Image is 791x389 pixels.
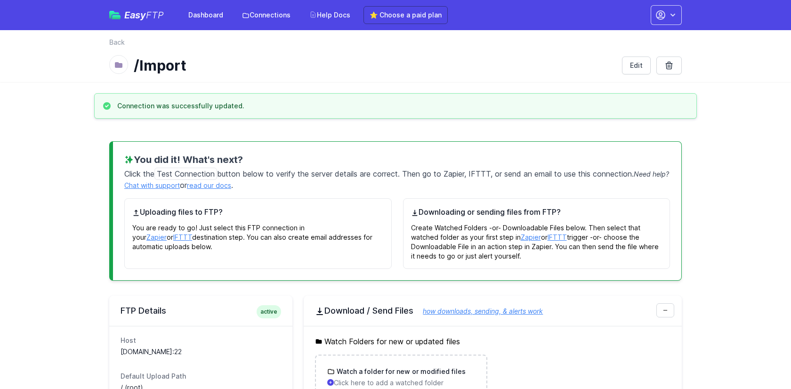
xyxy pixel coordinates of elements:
p: Create Watched Folders -or- Downloadable Files below. Then select that watched folder as your fir... [411,218,662,261]
a: Chat with support [124,181,180,189]
span: Easy [124,10,164,20]
p: Click the button below to verify the server details are correct. Then go to Zapier, IFTTT, or sen... [124,166,670,191]
a: Help Docs [304,7,356,24]
h3: Connection was successfully updated. [117,101,244,111]
a: EasyFTP [109,10,164,20]
h5: Watch Folders for new or updated files [315,336,670,347]
iframe: Drift Widget Chat Controller [744,342,780,378]
img: easyftp_logo.png [109,11,121,19]
a: Dashboard [183,7,229,24]
a: Back [109,38,125,47]
a: Zapier [146,233,167,241]
h3: You did it! What's next? [124,153,670,166]
h4: Downloading or sending files from FTP? [411,206,662,218]
a: how downloads, sending, & alerts work [413,307,543,315]
a: ⭐ Choose a paid plan [363,6,448,24]
h2: FTP Details [121,305,281,316]
span: active [257,305,281,318]
a: IFTTT [548,233,567,241]
dd: [DOMAIN_NAME]:22 [121,347,281,357]
a: IFTTT [173,233,192,241]
a: Edit [622,57,651,74]
p: You are ready to go! Just select this FTP connection in your or destination step. You can also cr... [132,218,384,251]
h2: Download / Send Files [315,305,670,316]
span: Test Connection [154,168,217,180]
a: Zapier [521,233,541,241]
a: read our docs [187,181,231,189]
dt: Default Upload Path [121,372,281,381]
dt: Host [121,336,281,345]
h1: /Import [134,57,614,74]
span: Need help? [634,170,669,178]
h3: Watch a folder for new or modified files [335,367,466,376]
nav: Breadcrumb [109,38,682,53]
span: FTP [146,9,164,21]
p: Click here to add a watched folder [327,378,475,388]
a: Connections [236,7,296,24]
h4: Uploading files to FTP? [132,206,384,218]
